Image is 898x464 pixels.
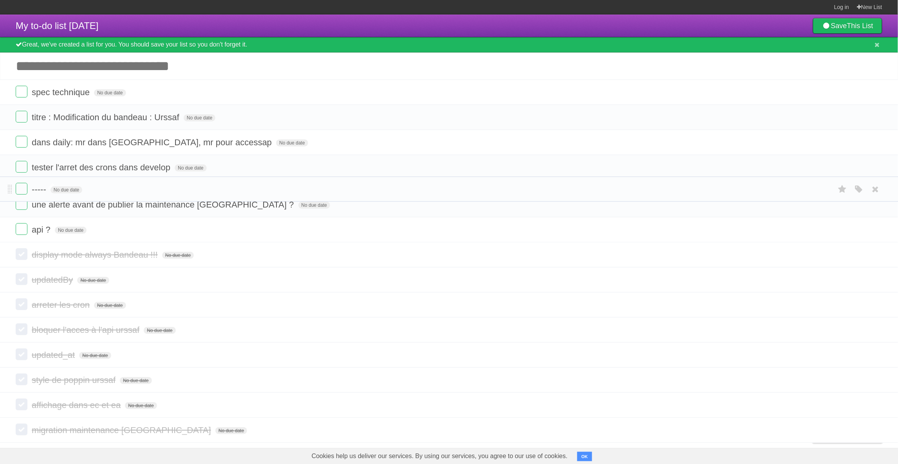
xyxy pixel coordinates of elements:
button: OK [577,452,593,461]
b: This List [847,22,873,30]
span: No due date [77,277,109,284]
label: Done [16,136,27,148]
label: Done [16,223,27,235]
span: updated_at [32,350,77,360]
label: Done [16,323,27,335]
label: Done [16,374,27,385]
label: Done [16,86,27,97]
label: Done [16,248,27,260]
span: No due date [184,114,215,121]
span: No due date [144,327,175,334]
span: tester l'arret des crons dans develop [32,162,172,172]
span: No due date [55,227,87,234]
span: No due date [215,427,247,434]
span: No due date [162,252,194,259]
span: display mode always Bandeau !!! [32,250,160,260]
label: Done [16,198,27,210]
span: No due date [120,377,152,384]
span: Cookies help us deliver our services. By using our services, you agree to our use of cookies. [304,448,576,464]
span: bloquer l'acces à l'api urssaf [32,325,141,335]
span: spec technique [32,87,92,97]
span: No due date [51,186,82,193]
span: No due date [298,202,330,209]
span: No due date [94,302,126,309]
label: Done [16,424,27,435]
span: une alerte avant de publier la maintenance [GEOGRAPHIC_DATA] ? [32,200,296,209]
span: updatedBy [32,275,75,285]
span: No due date [175,164,206,172]
label: Done [16,183,27,195]
span: migration maintenance [GEOGRAPHIC_DATA] [32,425,213,435]
span: No due date [125,402,157,409]
label: Done [16,273,27,285]
span: api ? [32,225,52,235]
a: SaveThis List [813,18,882,34]
label: Done [16,111,27,123]
span: No due date [276,139,308,146]
span: No due date [94,89,126,96]
span: affichage dans ec et ea [32,400,123,410]
span: ----- [32,184,48,194]
label: Star task [835,183,850,196]
label: Done [16,298,27,310]
span: My to-do list [DATE] [16,20,99,31]
span: dans daily: mr dans [GEOGRAPHIC_DATA], mr pour accessap [32,137,274,147]
span: style de poppin urssaf [32,375,117,385]
span: No due date [79,352,111,359]
label: Done [16,348,27,360]
span: arreter les cron [32,300,92,310]
label: Done [16,161,27,173]
span: titre : Modification du bandeau : Urssaf [32,112,181,122]
label: Done [16,399,27,410]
